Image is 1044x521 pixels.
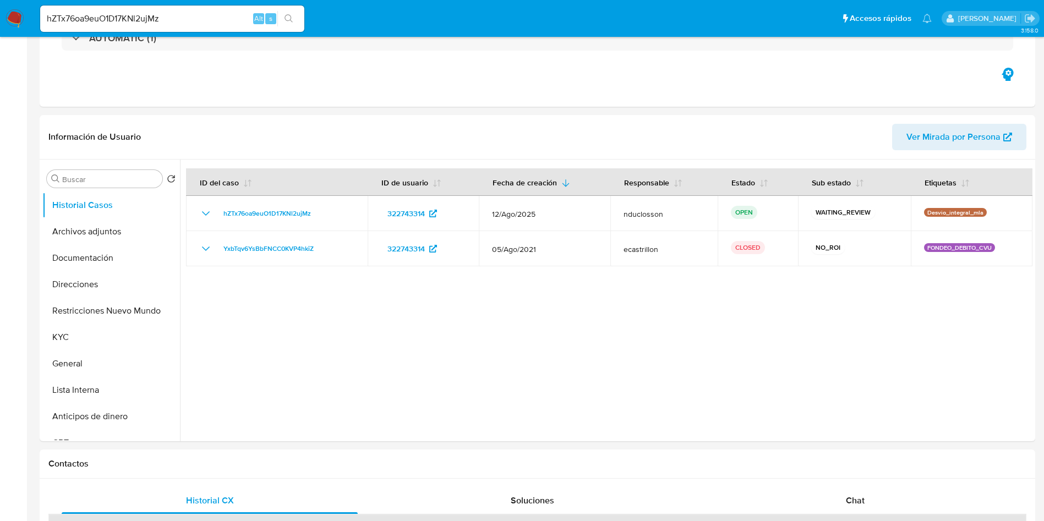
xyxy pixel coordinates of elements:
[186,494,234,507] span: Historial CX
[42,271,180,298] button: Direcciones
[906,124,1001,150] span: Ver Mirada por Persona
[167,174,176,187] button: Volver al orden por defecto
[846,494,865,507] span: Chat
[42,245,180,271] button: Documentación
[850,13,911,24] span: Accesos rápidos
[42,377,180,403] button: Lista Interna
[42,430,180,456] button: CBT
[277,11,300,26] button: search-icon
[958,13,1020,24] p: nicolas.duclosson@mercadolibre.com
[511,494,554,507] span: Soluciones
[51,174,60,183] button: Buscar
[42,403,180,430] button: Anticipos de dinero
[1021,26,1038,35] span: 3.158.0
[42,350,180,377] button: General
[62,25,1013,51] div: AUTOMATIC (1)
[62,174,158,184] input: Buscar
[40,12,304,26] input: Buscar usuario o caso...
[892,124,1026,150] button: Ver Mirada por Persona
[922,14,932,23] a: Notificaciones
[48,458,1026,469] h1: Contactos
[42,298,180,324] button: Restricciones Nuevo Mundo
[42,324,180,350] button: KYC
[254,13,263,24] span: Alt
[1024,13,1036,24] a: Salir
[42,218,180,245] button: Archivos adjuntos
[89,32,156,44] h3: AUTOMATIC (1)
[48,131,141,142] h1: Información de Usuario
[42,192,180,218] button: Historial Casos
[269,13,272,24] span: s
